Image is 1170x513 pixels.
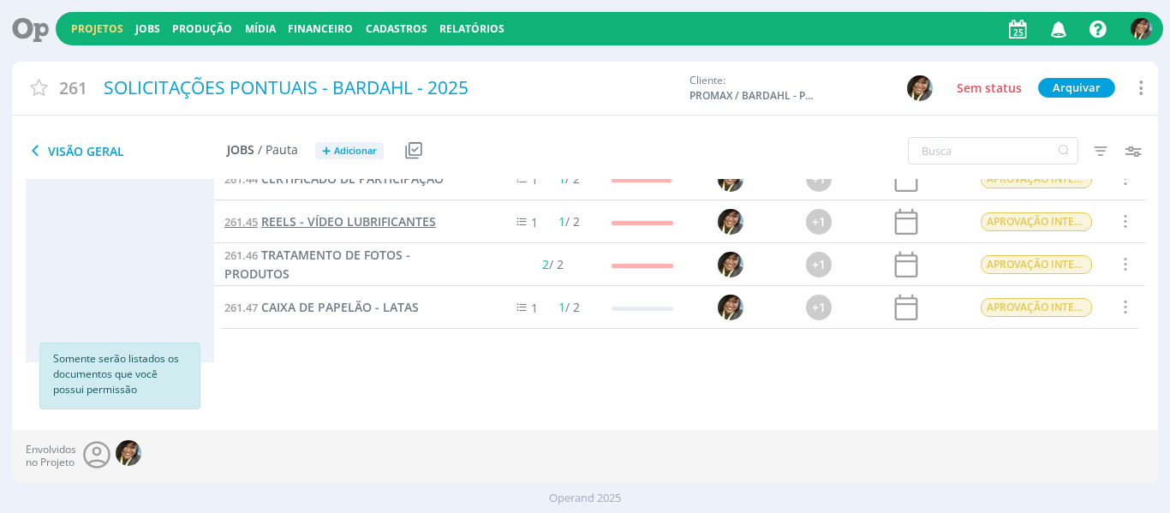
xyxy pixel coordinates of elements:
[240,22,281,36] button: Mídia
[689,88,818,104] span: PROMAX / BARDAHL - PROMAX PRODUTOS MÁXIMOS S/A INDÚSTRIA E COMÉRCIO
[224,300,258,315] span: 261.47
[531,214,538,230] span: 1
[116,440,141,466] img: S
[717,209,743,235] img: S
[224,246,476,283] a: 261.46TRATAMENTO DE FOTOS - PRODUTOS
[71,21,123,36] a: Projetos
[98,69,680,108] div: SOLICITAÇÕES PONTUAIS - BARDAHL - 2025
[434,22,510,36] button: Relatórios
[980,298,1091,317] span: APROVAÇÃO INTERNA
[1130,14,1153,44] button: S
[980,255,1091,274] span: APROVAÇÃO INTERNA
[261,299,419,315] span: CAIXA DE PAPELÃO - LATAS
[258,143,298,158] span: / Pauta
[227,143,254,158] span: Jobs
[805,209,831,235] div: +1
[26,444,76,468] span: Envolvidos no Projeto
[224,248,258,263] span: 261.46
[542,256,549,272] span: 2
[224,298,419,317] a: 261.47CAIXA DE PAPELÃO - LATAS
[717,252,743,277] img: S
[224,171,258,187] span: 261.44
[558,299,565,315] span: 1
[908,137,1078,164] input: Busca
[1131,18,1152,39] img: S
[1038,78,1115,98] button: Arquivar
[542,256,564,272] span: / 2
[531,300,538,316] span: 1
[957,80,1022,96] span: Sem status
[906,75,934,102] button: S
[224,247,410,282] span: TRATAMENTO DE FOTOS - PRODUTOS
[261,213,436,230] span: REELS - VÍDEO LUBRIFICANTES
[439,21,504,36] a: Relatórios
[66,22,128,36] button: Projetos
[558,213,580,230] span: / 2
[980,212,1091,231] span: APROVAÇÃO INTERNA
[361,22,433,36] button: Cadastros
[558,170,565,187] span: 1
[558,170,580,187] span: / 2
[334,146,377,157] span: Adicionar
[805,295,831,320] div: +1
[717,295,743,320] img: S
[558,213,565,230] span: 1
[558,299,580,315] span: / 2
[980,170,1091,188] span: APROVAÇÃO INTERNA
[288,21,353,36] a: Financeiro
[26,140,227,161] span: Visão Geral
[224,170,444,188] a: 261.44CERTIFICADO DE PARTICIPAÇÃO
[172,21,232,36] a: Produção
[366,21,427,36] span: Cadastros
[805,252,831,277] div: +1
[224,214,258,230] span: 261.45
[224,212,436,231] a: 261.45REELS - VÍDEO LUBRIFICANTES
[261,170,444,187] span: CERTIFICADO DE PARTICIPAÇÃO
[130,22,165,36] button: Jobs
[805,166,831,192] div: +1
[59,75,87,100] span: 261
[53,351,187,397] p: Somente serão listados os documentos que você possui permissão
[689,73,959,104] div: Cliente:
[167,22,237,36] button: Produção
[717,166,743,192] img: S
[531,171,538,188] span: 1
[135,21,160,36] a: Jobs
[322,142,331,160] span: +
[952,78,1026,98] button: Sem status
[315,142,384,160] button: +Adicionar
[907,75,933,101] img: S
[245,21,276,36] a: Mídia
[283,22,358,36] button: Financeiro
